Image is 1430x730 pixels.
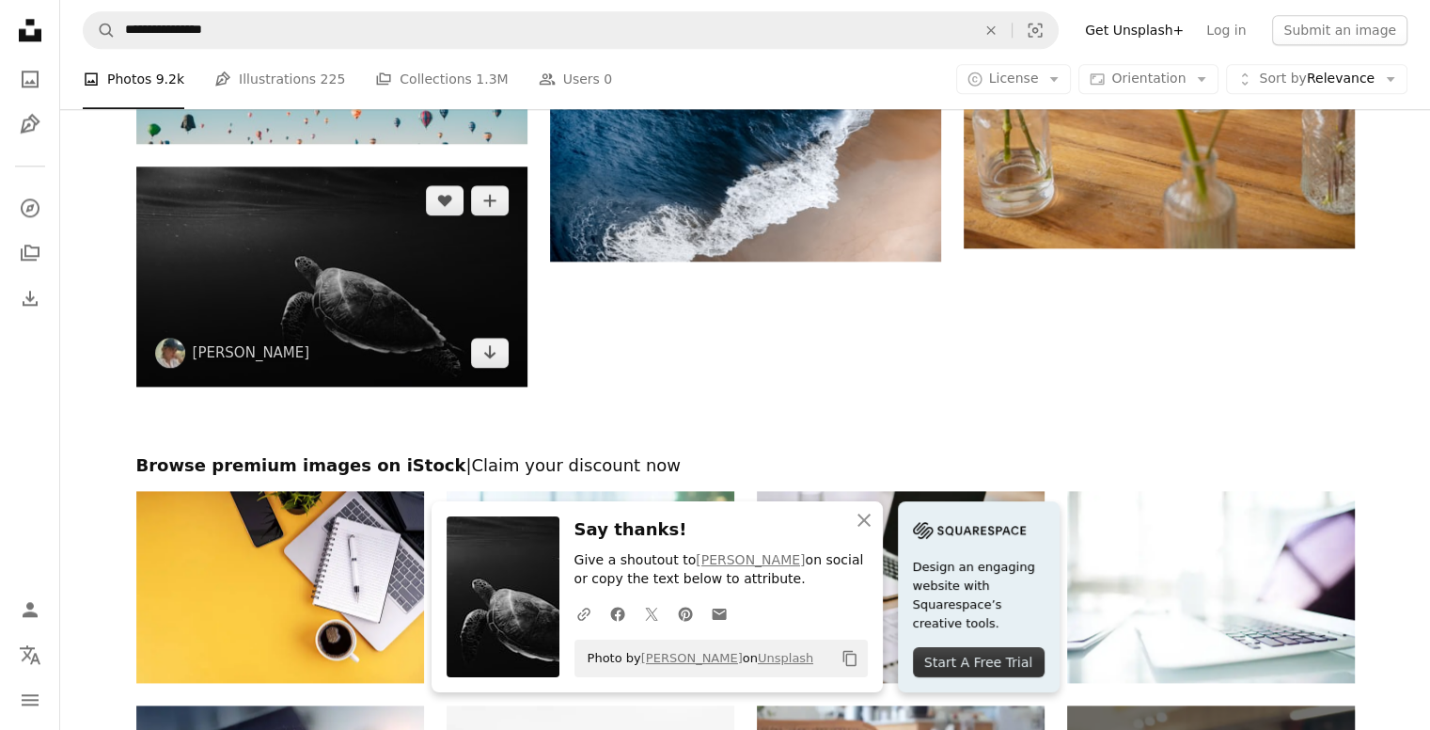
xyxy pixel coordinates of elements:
[447,491,734,683] img: Modern computer,laptop with blank screen on counter bar(retail store shop)and window view
[1074,15,1195,45] a: Get Unsplash+
[136,167,527,387] img: silhouette of sea turtle underwater
[1259,70,1375,88] span: Relevance
[989,71,1039,86] span: License
[550,122,941,139] a: aerial photography of seashore
[193,343,310,362] a: [PERSON_NAME]
[1013,12,1058,48] button: Visual search
[1272,15,1407,45] button: Submit an image
[696,552,805,567] a: [PERSON_NAME]
[136,267,527,284] a: silhouette of sea turtle underwater
[214,49,345,109] a: Illustrations 225
[1111,71,1186,86] span: Orientation
[913,647,1045,677] div: Start A Free Trial
[426,185,464,215] button: Like
[11,11,49,53] a: Home — Unsplash
[601,595,635,632] a: Share on Facebook
[11,681,49,719] button: Menu
[913,558,1045,633] span: Design an engaging website with Squarespace’s creative tools.
[1078,64,1218,94] button: Orientation
[11,105,49,143] a: Illustrations
[321,69,346,89] span: 225
[11,591,49,628] a: Log in / Sign up
[550,1,941,262] img: aerial photography of seashore
[11,234,49,272] a: Collections
[539,49,613,109] a: Users 0
[1195,15,1257,45] a: Log in
[471,185,509,215] button: Add to Collection
[1067,491,1355,683] img: Office laptop
[834,643,866,674] button: Copy to clipboard
[476,69,508,89] span: 1.3M
[604,69,612,89] span: 0
[668,595,702,632] a: Share on Pinterest
[375,49,508,109] a: Collections 1.3M
[635,595,668,632] a: Share on Twitter
[155,338,185,368] img: Go to Anna Wangler's profile
[913,516,1026,545] img: file-1705255347840-230a6ab5bca9image
[956,64,1072,94] button: License
[702,595,736,632] a: Share over email
[83,11,1059,49] form: Find visuals sitewide
[757,491,1045,683] img: Shot of a notebook and laptop in an office
[136,454,1355,477] h2: Browse premium images on iStock
[465,455,681,475] span: | Claim your discount now
[1259,71,1306,86] span: Sort by
[11,636,49,674] button: Language
[11,279,49,317] a: Download History
[574,516,868,544] h3: Say thanks!
[471,338,509,368] a: Download
[84,12,116,48] button: Search Unsplash
[758,651,813,665] a: Unsplash
[898,501,1060,692] a: Design an engaging website with Squarespace’s creative tools.Start A Free Trial
[574,551,868,589] p: Give a shoutout to on social or copy the text below to attribute.
[11,189,49,227] a: Explore
[11,60,49,98] a: Photos
[1226,64,1407,94] button: Sort byRelevance
[641,651,743,665] a: [PERSON_NAME]
[136,491,424,683] img: Flat lay view of a laptop, a cup of coffee, a notebook, a mobile phone, a potted plant and a pen ...
[970,12,1012,48] button: Clear
[578,643,814,674] span: Photo by on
